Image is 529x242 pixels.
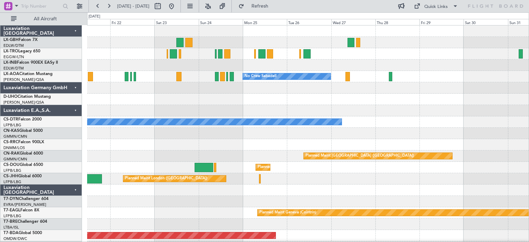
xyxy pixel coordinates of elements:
a: LFPB/LBG [3,213,21,219]
a: D-IJHOCitation Mustang [3,95,51,99]
span: CN-KAS [3,129,19,133]
span: LX-AOA [3,72,19,76]
span: Refresh [246,4,274,9]
a: T7-EAGLFalcon 8X [3,208,39,212]
div: Planned Maint London ([GEOGRAPHIC_DATA]) [125,173,207,184]
a: CS-RRCFalcon 900LX [3,140,44,144]
a: T7-BDAGlobal 5000 [3,231,42,235]
span: LX-GBH [3,38,19,42]
div: Fri 29 [419,19,464,25]
a: LX-INBFalcon 900EX EASy II [3,61,58,65]
a: EGGW/LTN [3,54,24,60]
button: Quick Links [411,1,461,12]
button: All Aircraft [8,13,75,24]
div: Planned Maint Geneva (Cointrin) [259,208,316,218]
a: T7-BREChallenger 604 [3,220,47,224]
a: [PERSON_NAME]/QSA [3,100,44,105]
div: Sun 24 [199,19,243,25]
span: CS-DTR [3,117,18,122]
a: CN-KASGlobal 5000 [3,129,43,133]
div: [DATE] [89,14,100,20]
span: T7-BRE [3,220,18,224]
a: EDLW/DTM [3,43,24,48]
a: LX-TROLegacy 650 [3,49,40,53]
div: Mon 25 [243,19,287,25]
div: No Crew Sabadell [245,71,277,82]
span: CS-RRC [3,140,18,144]
a: T7-DYNChallenger 604 [3,197,49,201]
a: EDLW/DTM [3,66,24,71]
div: Planned Maint [GEOGRAPHIC_DATA] ([GEOGRAPHIC_DATA]) [305,151,414,161]
button: Refresh [235,1,277,12]
div: Tue 26 [287,19,331,25]
span: [DATE] - [DATE] [117,3,149,9]
span: T7-EAGL [3,208,20,212]
div: Sat 30 [464,19,508,25]
a: GMMN/CMN [3,134,27,139]
a: LTBA/ISL [3,225,19,230]
span: LX-INB [3,61,17,65]
span: T7-DYN [3,197,19,201]
a: CS-JHHGlobal 6000 [3,174,42,178]
a: CS-DOUGlobal 6500 [3,163,43,167]
a: CS-DTRFalcon 2000 [3,117,42,122]
span: CS-DOU [3,163,20,167]
div: Quick Links [424,3,448,10]
a: LFPB/LBG [3,123,21,128]
a: LFPB/LBG [3,179,21,185]
span: T7-BDA [3,231,19,235]
div: Fri 22 [110,19,154,25]
a: LFPB/LBG [3,168,21,173]
div: Thu 21 [66,19,110,25]
a: GMMN/CMN [3,157,27,162]
span: LX-TRO [3,49,18,53]
div: Wed 27 [331,19,375,25]
span: All Aircraft [18,17,73,21]
div: Sat 23 [155,19,199,25]
a: OMDW/DWC [3,236,27,241]
a: EVRA/[PERSON_NAME] [3,202,46,207]
a: LX-AOACitation Mustang [3,72,53,76]
div: Thu 28 [375,19,419,25]
span: D-IJHO [3,95,18,99]
a: CN-RAKGlobal 6000 [3,151,43,156]
span: CN-RAK [3,151,20,156]
div: Planned Maint [GEOGRAPHIC_DATA] ([GEOGRAPHIC_DATA]) [258,162,366,172]
input: Trip Number [21,1,61,11]
a: [PERSON_NAME]/QSA [3,77,44,82]
span: CS-JHH [3,174,18,178]
a: DNMM/LOS [3,145,25,150]
a: LX-GBHFalcon 7X [3,38,38,42]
